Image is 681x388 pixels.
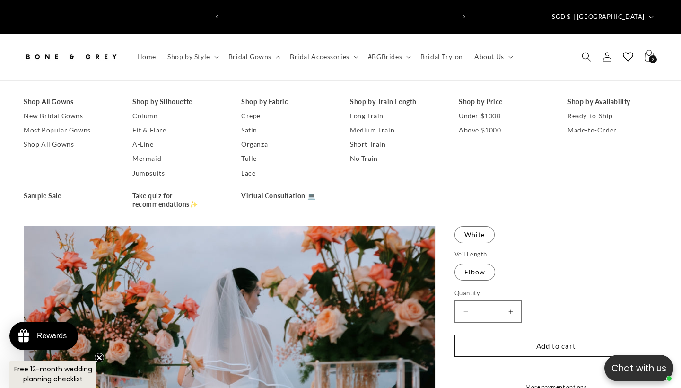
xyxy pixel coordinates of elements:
[241,137,331,151] a: Organza
[207,8,227,26] button: Previous announcement
[9,361,96,388] div: Free 12-month wedding planning checklistClose teaser
[14,364,92,384] span: Free 12-month wedding planning checklist
[241,189,331,203] a: Virtual Consultation 💻
[604,355,673,381] button: Open chatbox
[20,43,122,71] a: Bone and Grey Bridal
[454,264,495,281] label: Elbow
[454,335,657,357] button: Add to cart
[459,123,549,137] a: Above $1000
[350,109,440,123] a: Long Train
[132,166,222,180] a: Jumpsuits
[95,353,104,362] button: Close teaser
[137,53,156,61] span: Home
[241,109,331,123] a: Crepe
[132,137,222,151] a: A-Line
[132,95,222,109] a: Shop by Silhouette
[350,137,440,151] a: Short Train
[223,47,284,67] summary: Bridal Gowns
[552,12,645,22] span: SGD $ | [GEOGRAPHIC_DATA]
[132,151,222,166] a: Mermaid
[24,137,113,151] a: Shop All Gowns
[459,95,549,109] a: Shop by Price
[37,332,67,340] div: Rewards
[567,109,657,123] a: Ready-to-Ship
[368,53,402,61] span: #BGBrides
[454,8,474,26] button: Next announcement
[228,53,271,61] span: Bridal Gowns
[567,123,657,137] a: Made-to-Order
[132,189,222,212] a: Take quiz for recommendations✨
[454,289,657,298] label: Quantity
[132,123,222,137] a: Fit & Flare
[24,189,113,203] a: Sample Sale
[24,95,113,109] a: Shop All Gowns
[546,8,657,26] button: SGD $ | [GEOGRAPHIC_DATA]
[576,46,597,67] summary: Search
[24,123,113,137] a: Most Popular Gowns
[454,226,495,243] label: White
[350,95,440,109] a: Shop by Train Length
[604,362,673,375] p: Chat with us
[24,46,118,67] img: Bone and Grey Bridal
[167,53,210,61] span: Shop by Style
[241,151,331,166] a: Tulle
[652,55,655,63] span: 2
[474,53,504,61] span: About Us
[350,123,440,137] a: Medium Train
[459,109,549,123] a: Under $1000
[241,166,331,180] a: Lace
[420,53,463,61] span: Bridal Try-on
[284,47,362,67] summary: Bridal Accessories
[162,47,223,67] summary: Shop by Style
[362,47,415,67] summary: #BGBrides
[132,109,222,123] a: Column
[290,53,349,61] span: Bridal Accessories
[241,123,331,137] a: Satin
[350,151,440,166] a: No Train
[415,47,469,67] a: Bridal Try-on
[24,109,113,123] a: New Bridal Gowns
[131,47,162,67] a: Home
[567,95,657,109] a: Shop by Availability
[241,95,331,109] a: Shop by Fabric
[454,250,488,259] legend: Veil Length
[469,47,517,67] summary: About Us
